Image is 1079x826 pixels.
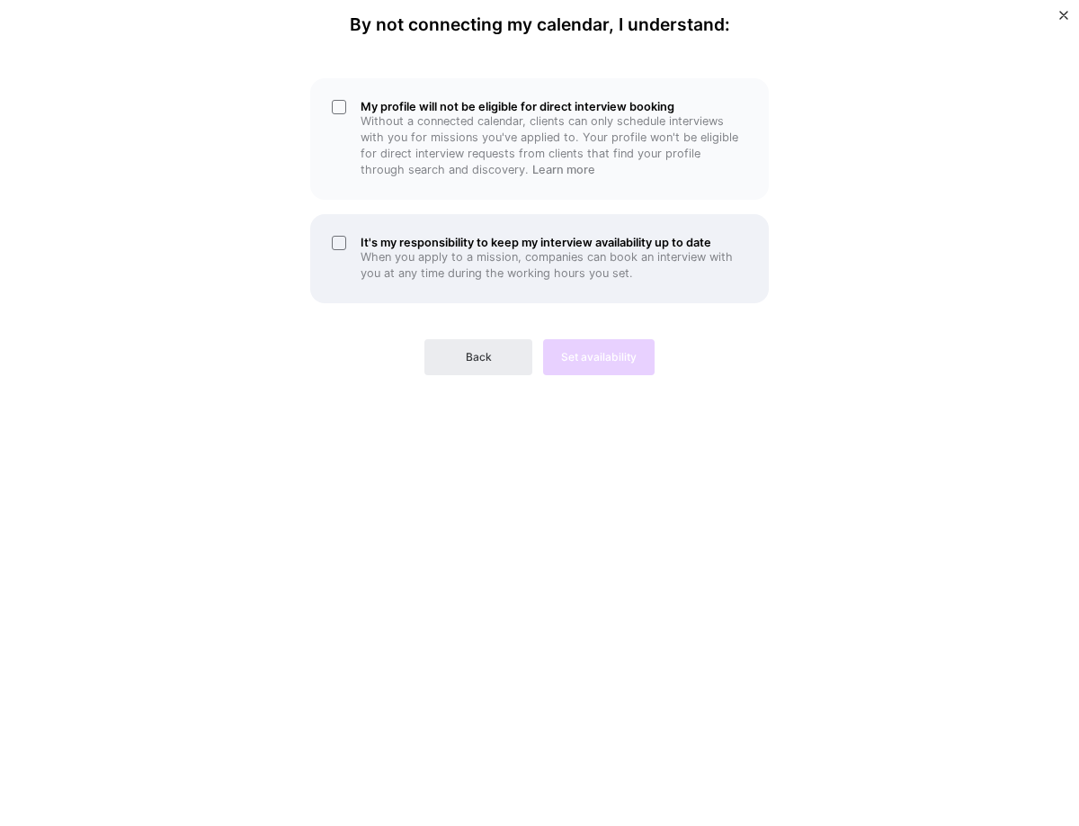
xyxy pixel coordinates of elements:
[424,339,532,375] button: Back
[361,249,747,282] p: When you apply to a mission, companies can book an interview with you at any time during the work...
[361,113,747,178] p: Without a connected calendar, clients can only schedule interviews with you for missions you've a...
[1059,11,1068,30] button: Close
[361,236,747,249] h5: It's my responsibility to keep my interview availability up to date
[466,349,492,365] span: Back
[532,163,595,176] a: Learn more
[350,14,730,35] h4: By not connecting my calendar, I understand:
[361,100,747,113] h5: My profile will not be eligible for direct interview booking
